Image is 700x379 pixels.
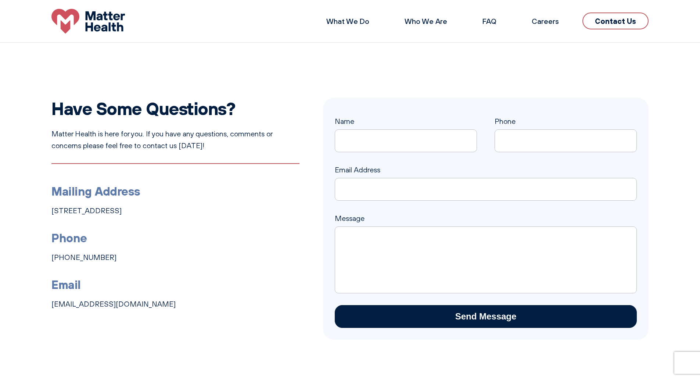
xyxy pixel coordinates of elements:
input: Email Address [335,178,637,201]
label: Message [335,214,637,235]
h2: Have Some Questions? [51,98,299,119]
a: Who We Are [405,17,447,26]
input: Phone [495,129,637,152]
a: [EMAIL_ADDRESS][DOMAIN_NAME] [51,300,176,308]
label: Name [335,117,477,143]
input: Name [335,129,477,152]
label: Phone [495,117,637,143]
a: FAQ [482,17,496,26]
label: Email Address [335,165,637,192]
a: Contact Us [582,12,649,29]
a: [STREET_ADDRESS] [51,206,122,215]
h3: Email [51,275,299,294]
h3: Phone [51,228,299,247]
a: [PHONE_NUMBER] [51,253,116,262]
a: Careers [532,17,559,26]
input: Send Message [335,305,637,328]
p: Matter Health is here for you. If you have any questions, comments or concerns please feel free t... [51,128,299,151]
a: What We Do [326,17,369,26]
h3: Mailing Address [51,182,299,200]
textarea: Message [335,226,637,293]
